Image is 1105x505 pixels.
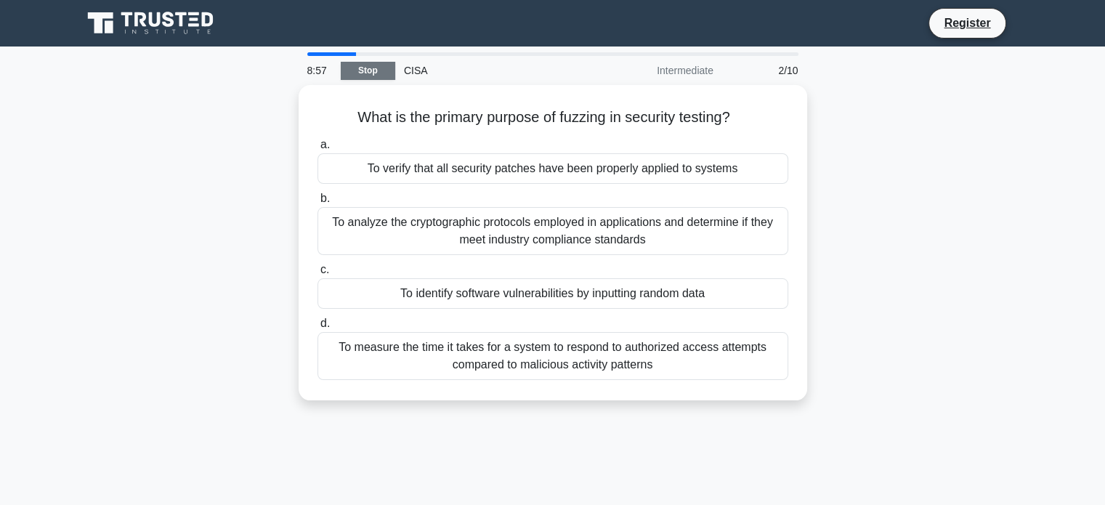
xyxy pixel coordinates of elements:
[317,207,788,255] div: To analyze the cryptographic protocols employed in applications and determine if they meet indust...
[316,108,790,127] h5: What is the primary purpose of fuzzing in security testing?
[317,153,788,184] div: To verify that all security patches have been properly applied to systems
[317,332,788,380] div: To measure the time it takes for a system to respond to authorized access attempts compared to ma...
[320,192,330,204] span: b.
[320,317,330,329] span: d.
[299,56,341,85] div: 8:57
[595,56,722,85] div: Intermediate
[320,138,330,150] span: a.
[341,62,395,80] a: Stop
[317,278,788,309] div: To identify software vulnerabilities by inputting random data
[722,56,807,85] div: 2/10
[320,263,329,275] span: c.
[935,14,999,32] a: Register
[395,56,595,85] div: CISA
